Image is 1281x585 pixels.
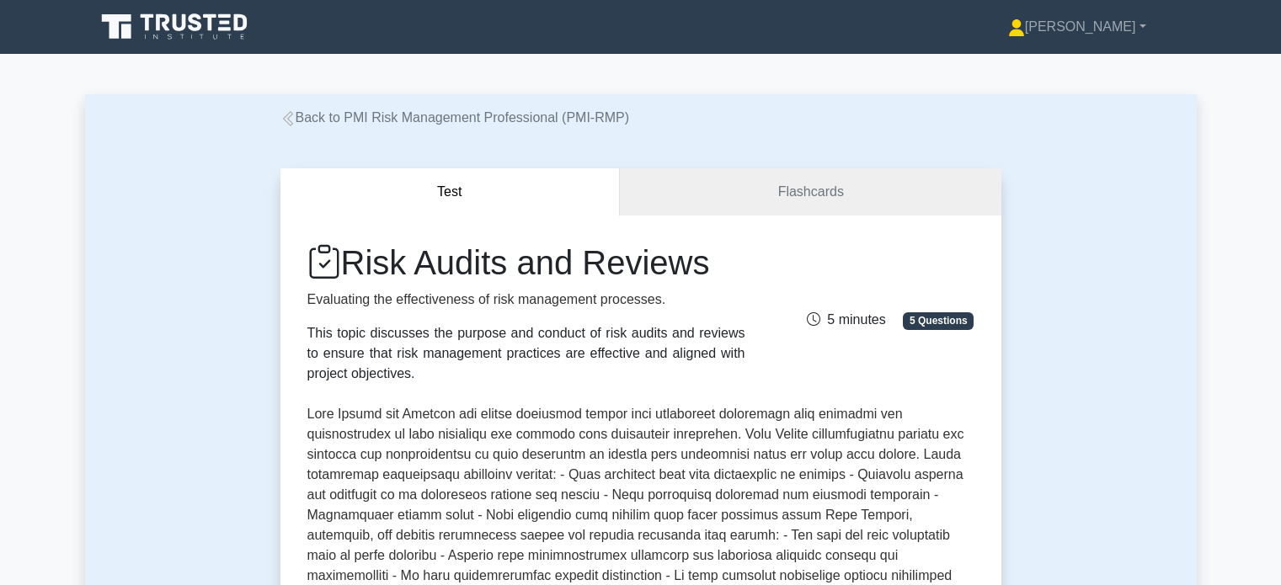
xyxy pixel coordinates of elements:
[968,10,1187,44] a: [PERSON_NAME]
[280,110,630,125] a: Back to PMI Risk Management Professional (PMI-RMP)
[903,312,974,329] span: 5 Questions
[280,168,621,216] button: Test
[307,323,745,384] div: This topic discusses the purpose and conduct of risk audits and reviews to ensure that risk manag...
[307,290,745,310] p: Evaluating the effectiveness of risk management processes.
[620,168,1001,216] a: Flashcards
[807,312,885,327] span: 5 minutes
[307,242,745,283] h1: Risk Audits and Reviews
